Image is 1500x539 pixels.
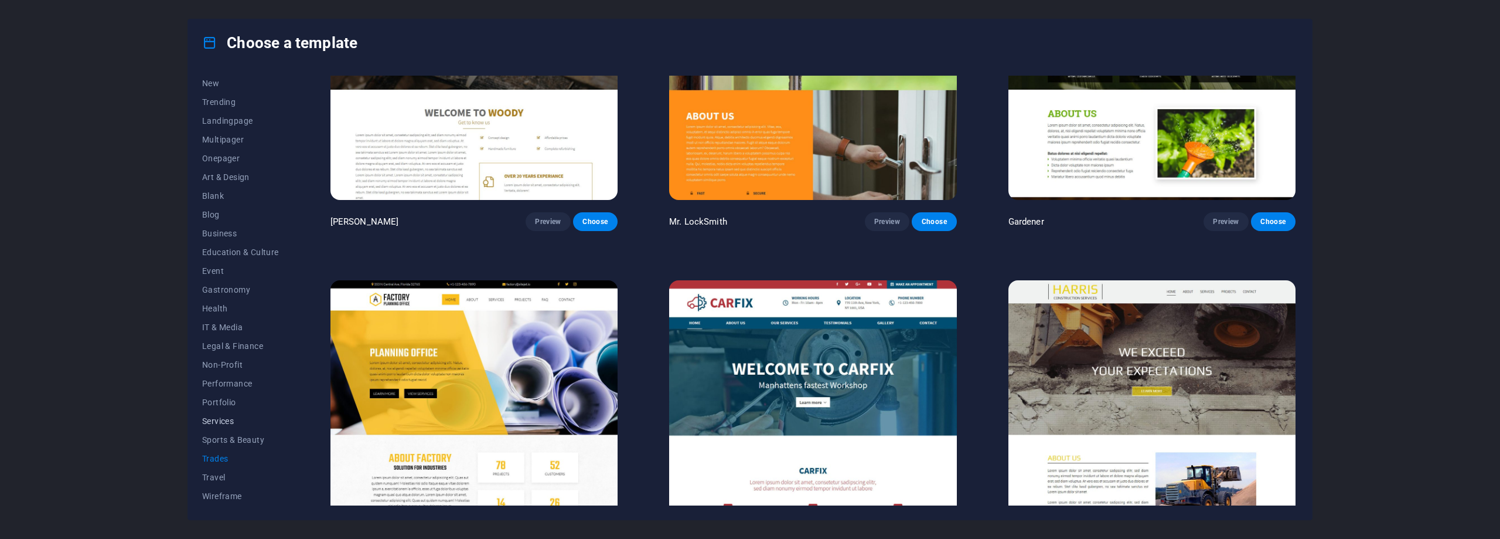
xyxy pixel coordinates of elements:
[912,212,956,231] button: Choose
[202,416,279,426] span: Services
[202,74,279,93] button: New
[202,374,279,393] button: Performance
[1204,212,1248,231] button: Preview
[202,111,279,130] button: Landingpage
[202,449,279,468] button: Trades
[202,435,279,445] span: Sports & Beauty
[202,210,279,219] span: Blog
[202,224,279,243] button: Business
[202,379,279,388] span: Performance
[202,430,279,449] button: Sports & Beauty
[202,341,279,351] span: Legal & Finance
[202,116,279,126] span: Landingpage
[202,491,279,501] span: Wireframe
[202,93,279,111] button: Trending
[1213,217,1239,226] span: Preview
[202,468,279,487] button: Travel
[202,187,279,205] button: Blank
[1260,217,1286,226] span: Choose
[202,285,279,294] span: Gastronomy
[202,248,279,257] span: Education & Culture
[330,216,399,228] p: [PERSON_NAME]
[921,217,947,226] span: Choose
[1008,216,1044,228] p: Gardener
[202,135,279,144] span: Multipager
[202,79,279,88] span: New
[202,33,357,52] h4: Choose a template
[202,393,279,412] button: Portfolio
[202,360,279,369] span: Non-Profit
[669,216,727,228] p: Mr. LockSmith
[202,266,279,276] span: Event
[202,229,279,238] span: Business
[202,172,279,182] span: Art & Design
[874,217,900,226] span: Preview
[202,97,279,107] span: Trending
[202,191,279,201] span: Blank
[526,212,570,231] button: Preview
[202,130,279,149] button: Multipager
[535,217,561,226] span: Preview
[202,149,279,168] button: Onepager
[202,398,279,407] span: Portfolio
[582,217,608,226] span: Choose
[202,168,279,187] button: Art & Design
[202,473,279,482] span: Travel
[865,212,909,231] button: Preview
[202,323,279,332] span: IT & Media
[573,212,618,231] button: Choose
[202,154,279,163] span: Onepager
[202,205,279,224] button: Blog
[202,243,279,262] button: Education & Culture
[202,487,279,506] button: Wireframe
[202,454,279,463] span: Trades
[202,412,279,430] button: Services
[202,304,279,313] span: Health
[202,337,279,355] button: Legal & Finance
[202,280,279,299] button: Gastronomy
[202,355,279,374] button: Non-Profit
[1251,212,1296,231] button: Choose
[202,262,279,280] button: Event
[202,299,279,318] button: Health
[202,318,279,337] button: IT & Media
